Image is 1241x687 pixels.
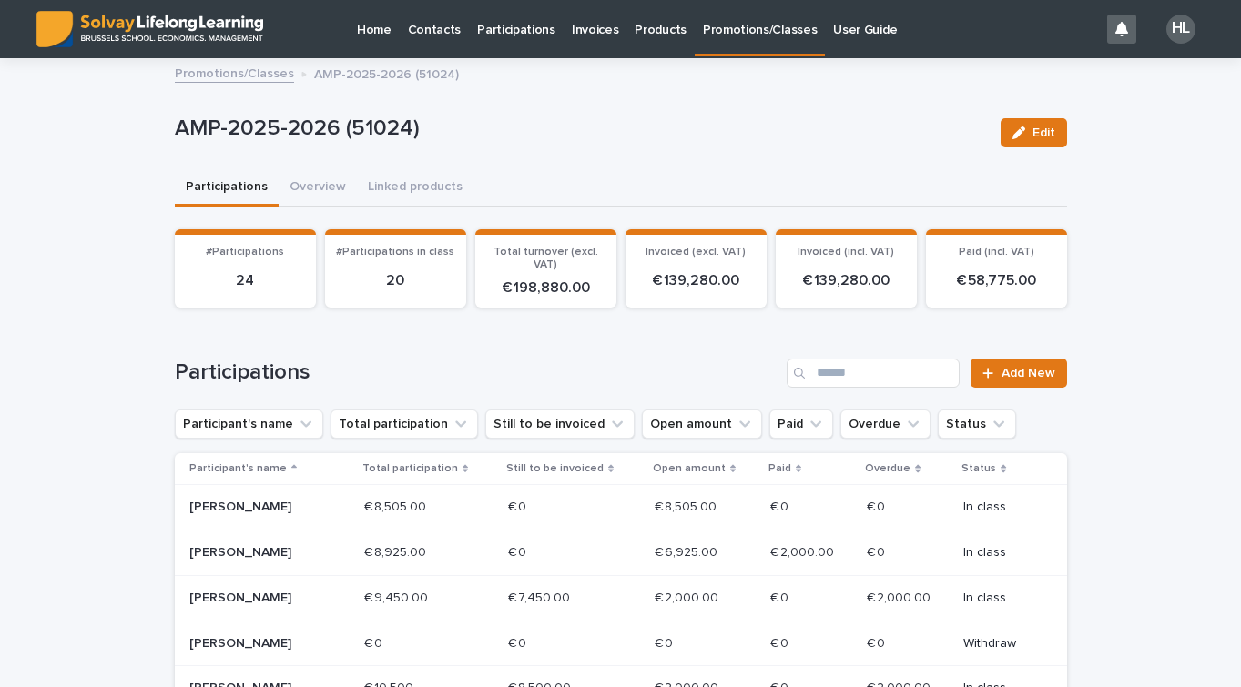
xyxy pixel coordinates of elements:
[1001,118,1067,147] button: Edit
[655,496,720,515] p: € 8,505.00
[1002,367,1055,379] span: Add New
[937,272,1056,289] p: € 58,775.00
[770,587,792,606] p: € 0
[508,541,530,561] p: € 0
[357,169,473,207] button: Linked products
[938,409,1016,439] button: Status
[364,541,430,561] p: € 8,925.00
[175,575,1067,621] tr: [PERSON_NAME]€ 9,450.00€ 9,450.00 € 7,450.00€ 7,450.00 € 2,000.00€ 2,000.00 € 0€ 0 € 2,000.00€ 2,...
[175,169,279,207] button: Participations
[336,272,455,289] p: 20
[506,459,604,479] p: Still to be invoiced
[485,409,635,439] button: Still to be invoiced
[508,587,574,606] p: € 7,450.00
[768,459,791,479] p: Paid
[867,496,889,515] p: € 0
[867,632,889,652] p: € 0
[175,530,1067,575] tr: [PERSON_NAME]€ 8,925.00€ 8,925.00 € 0€ 0 € 6,925.00€ 6,925.00 € 2,000.00€ 2,000.00 € 0€ 0 In class
[840,409,931,439] button: Overdue
[186,272,305,289] p: 24
[867,541,889,561] p: € 0
[963,545,1037,561] p: In class
[655,541,721,561] p: € 6,925.00
[961,459,996,479] p: Status
[336,247,454,258] span: #Participations in class
[1032,126,1055,139] span: Edit
[508,496,530,515] p: € 0
[646,247,746,258] span: Invoiced (excl. VAT)
[787,272,906,289] p: € 139,280.00
[279,169,357,207] button: Overview
[175,359,780,386] h1: Participations
[867,587,934,606] p: € 2,000.00
[189,591,320,606] p: [PERSON_NAME]
[770,632,792,652] p: € 0
[508,632,530,652] p: € 0
[175,62,294,83] a: Promotions/Classes
[655,632,676,652] p: € 0
[963,636,1037,652] p: Withdraw
[486,279,605,297] p: € 198,880.00
[331,409,478,439] button: Total participation
[189,636,320,652] p: [PERSON_NAME]
[189,500,320,515] p: [PERSON_NAME]
[971,359,1066,388] a: Add New
[362,459,458,479] p: Total participation
[963,591,1037,606] p: In class
[175,621,1067,666] tr: [PERSON_NAME]€ 0€ 0 € 0€ 0 € 0€ 0 € 0€ 0 € 0€ 0 Withdraw
[175,116,986,142] p: AMP-2025-2026 (51024)
[655,587,722,606] p: € 2,000.00
[963,500,1037,515] p: In class
[769,409,833,439] button: Paid
[189,545,320,561] p: [PERSON_NAME]
[798,247,894,258] span: Invoiced (incl. VAT)
[206,247,284,258] span: #Participations
[493,247,598,270] span: Total turnover (excl. VAT)
[364,496,430,515] p: € 8,505.00
[364,587,432,606] p: € 9,450.00
[1166,15,1195,44] div: HL
[770,541,838,561] p: € 2,000.00
[175,409,323,439] button: Participant's name
[636,272,756,289] p: € 139,280.00
[959,247,1034,258] span: Paid (incl. VAT)
[642,409,762,439] button: Open amount
[364,632,386,652] p: € 0
[865,459,910,479] p: Overdue
[770,496,792,515] p: € 0
[653,459,726,479] p: Open amount
[787,359,960,388] input: Search
[36,11,263,47] img: ED0IkcNQHGZZMpCVrDht
[189,459,287,479] p: Participant's name
[175,485,1067,530] tr: [PERSON_NAME]€ 8,505.00€ 8,505.00 € 0€ 0 € 8,505.00€ 8,505.00 € 0€ 0 € 0€ 0 In class
[314,63,459,83] p: AMP-2025-2026 (51024)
